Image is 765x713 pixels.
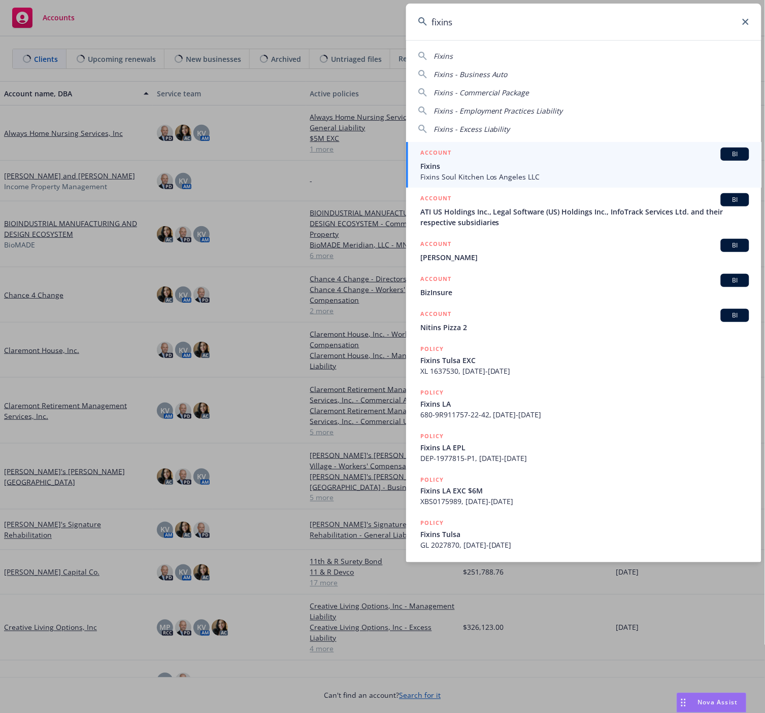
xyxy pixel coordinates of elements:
span: DEP-1977815-P1, [DATE]-[DATE] [420,453,749,464]
span: BI [725,276,745,285]
a: ACCOUNTBI[PERSON_NAME] [406,233,761,268]
h5: ACCOUNT [420,148,451,160]
span: Fixins - Employment Practices Liability [434,106,563,116]
span: Fixins LA EXC $6M [420,486,749,496]
span: XBS0175989, [DATE]-[DATE] [420,496,749,507]
h5: POLICY [420,475,444,485]
span: ATI US Holdings Inc., Legal Software (US) Holdings Inc., InfoTrack Services Ltd. and their respec... [420,206,749,228]
span: GL 2027870, [DATE]-[DATE] [420,540,749,551]
a: ACCOUNTBINitins Pizza 2 [406,303,761,338]
h5: POLICY [420,344,444,354]
a: ACCOUNTBIATI US Holdings Inc., Legal Software (US) Holdings Inc., InfoTrack Services Ltd. and the... [406,188,761,233]
span: Fixins - Business Auto [434,69,508,79]
span: Fixins [434,51,453,61]
span: BI [725,241,745,250]
h5: POLICY [420,387,444,398]
span: Fixins - Excess Liability [434,124,510,134]
span: XL 1637530, [DATE]-[DATE] [420,366,749,376]
span: BizInsure [420,287,749,298]
h5: ACCOUNT [420,274,451,286]
span: 680-9R911757-22-42, [DATE]-[DATE] [420,409,749,420]
span: BI [725,311,745,320]
h5: ACCOUNT [420,309,451,321]
span: Fixins LA EPL [420,442,749,453]
div: Drag to move [677,693,690,712]
span: Fixins [420,161,749,171]
h5: ACCOUNT [420,239,451,251]
span: [PERSON_NAME] [420,252,749,263]
span: Fixins Tulsa [420,529,749,540]
h5: POLICY [420,518,444,528]
span: Fixins Soul Kitchen Los Angeles LLC [420,171,749,182]
span: Fixins LA [420,399,749,409]
span: Fixins Tulsa EXC [420,355,749,366]
a: POLICYFixins LA EPLDEP-1977815-P1, [DATE]-[DATE] [406,425,761,469]
button: Nova Assist [677,693,747,713]
input: Search... [406,4,761,40]
span: Nova Assist [698,698,738,707]
a: POLICYFixins LA EXC $6MXBS0175989, [DATE]-[DATE] [406,469,761,513]
span: Nitins Pizza 2 [420,322,749,333]
span: BI [725,150,745,159]
span: Fixins - Commercial Package [434,88,529,97]
a: ACCOUNTBIBizInsure [406,268,761,303]
a: ACCOUNTBIFixinsFixins Soul Kitchen Los Angeles LLC [406,142,761,188]
a: POLICYFixins LA680-9R911757-22-42, [DATE]-[DATE] [406,382,761,425]
span: BI [725,195,745,204]
h5: POLICY [420,431,444,441]
a: POLICYFixins TulsaGL 2027870, [DATE]-[DATE] [406,513,761,556]
a: POLICYFixins Tulsa EXCXL 1637530, [DATE]-[DATE] [406,338,761,382]
h5: ACCOUNT [420,193,451,205]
